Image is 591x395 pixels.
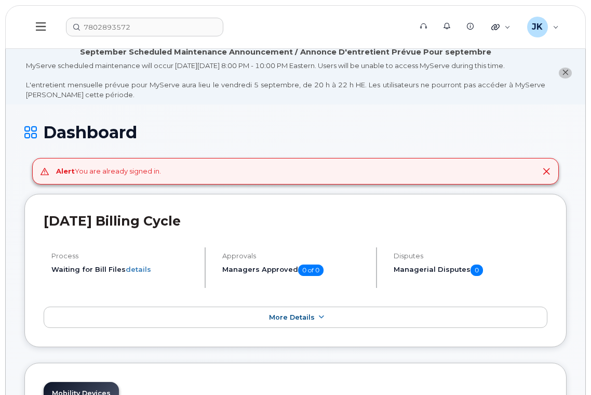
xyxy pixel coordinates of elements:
[298,265,324,276] span: 0 of 0
[269,313,315,321] span: More Details
[80,47,491,58] div: September Scheduled Maintenance Announcement / Annonce D'entretient Prévue Pour septembre
[126,265,151,273] a: details
[51,252,196,260] h4: Process
[51,265,196,274] li: Waiting for Bill Files
[26,61,545,99] div: MyServe scheduled maintenance will occur [DATE][DATE] 8:00 PM - 10:00 PM Eastern. Users will be u...
[44,213,547,229] h2: [DATE] Billing Cycle
[222,265,367,276] h5: Managers Approved
[56,167,75,175] strong: Alert
[222,252,367,260] h4: Approvals
[24,123,567,141] h1: Dashboard
[559,68,572,78] button: close notification
[394,252,548,260] h4: Disputes
[56,166,161,176] div: You are already signed in.
[394,265,548,276] h5: Managerial Disputes
[471,265,483,276] span: 0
